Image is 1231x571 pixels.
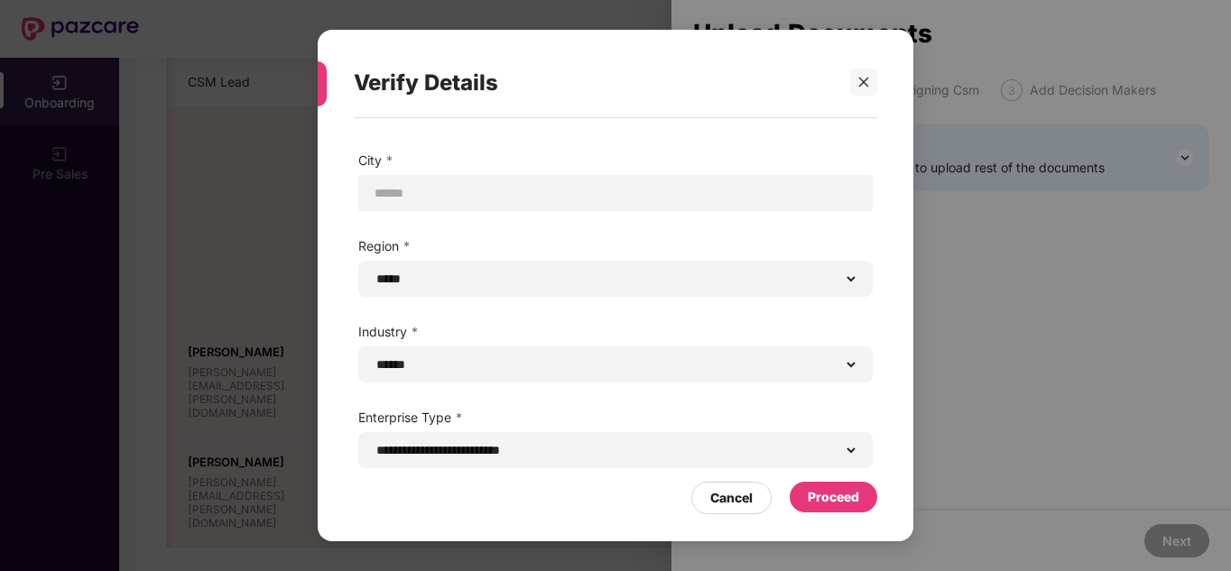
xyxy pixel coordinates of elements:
label: Region [358,236,873,256]
label: Enterprise Type [358,408,873,428]
div: Verify Details [354,48,834,118]
div: Cancel [710,488,753,508]
div: Proceed [808,487,859,507]
span: close [857,76,870,88]
label: City [358,151,873,170]
label: Industry [358,322,873,342]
